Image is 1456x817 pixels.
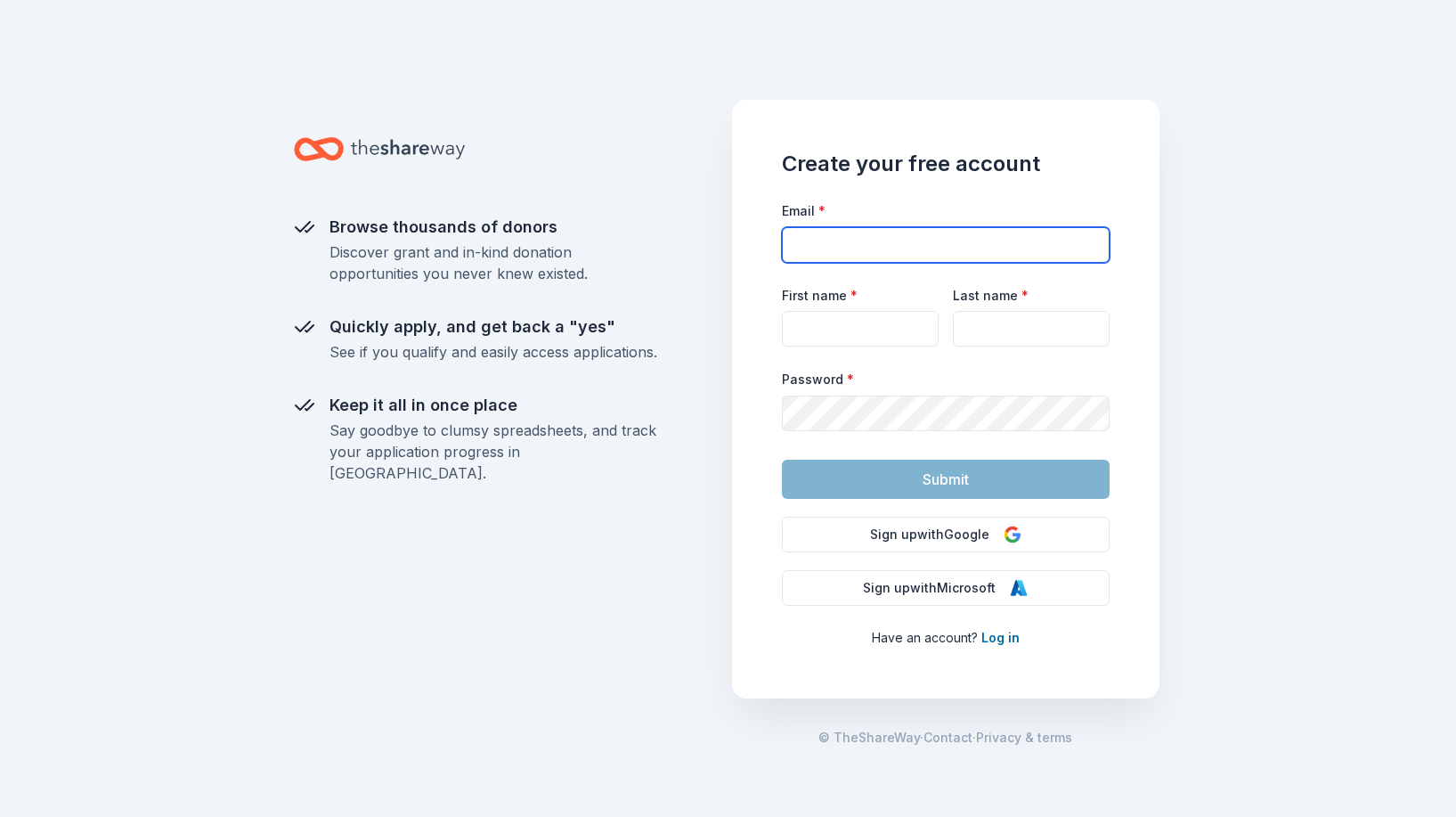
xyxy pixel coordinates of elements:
[782,150,1110,178] h1: Create your free account
[818,730,920,745] span: © TheShareWay
[329,241,657,284] div: Discover grant and in-kind donation opportunities you never knew existed.
[976,727,1072,748] a: Privacy & terms
[782,202,826,220] label: Email
[1010,579,1028,597] img: Microsoft Logo
[923,727,972,748] a: Contact
[953,287,1029,305] label: Last name
[329,213,657,241] div: Browse thousands of donors
[329,341,657,363] div: See if you qualify and easily access applications.
[329,391,657,420] div: Keep it all in once place
[782,287,858,305] label: First name
[782,517,1110,552] button: Sign upwithGoogle
[329,313,657,341] div: Quickly apply, and get back a "yes"
[872,630,978,645] span: Have an account?
[329,420,657,484] div: Say goodbye to clumsy spreadsheets, and track your application progress in [GEOGRAPHIC_DATA].
[981,630,1020,645] a: Log in
[782,570,1110,606] button: Sign upwithMicrosoft
[818,727,1072,748] span: · ·
[1004,526,1021,543] img: Google Logo
[782,371,854,388] label: Password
